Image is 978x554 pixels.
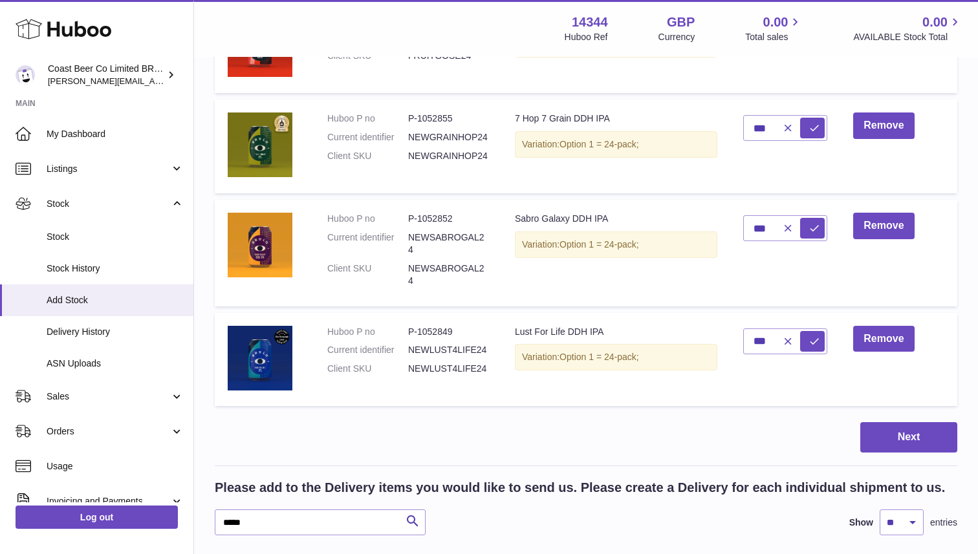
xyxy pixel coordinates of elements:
span: Add Stock [47,294,184,306]
dt: Current identifier [327,131,408,144]
span: Option 1 = 24-pack; [560,352,639,362]
a: 0.00 AVAILABLE Stock Total [853,14,962,43]
div: Variation: [515,344,717,370]
span: Delivery History [47,326,184,338]
dt: Client SKU [327,150,408,162]
td: 7 Hop 7 Grain DDH IPA [502,100,730,193]
div: Coast Beer Co Limited BRULO [48,63,164,87]
dt: Huboo P no [327,326,408,338]
span: Total sales [745,31,803,43]
td: Lust For Life DDH IPA [502,313,730,407]
span: Invoicing and Payments [47,495,170,507]
dt: Current identifier [327,344,408,356]
span: Stock [47,231,184,243]
dd: NEWLUST4LIFE24 [408,344,489,356]
span: Sales [47,390,170,403]
dt: Current identifier [327,231,408,256]
strong: 14344 [572,14,608,31]
span: Option 1 = 24-pack; [560,239,639,250]
img: 7 Hop 7 Grain DDH IPA [228,112,292,177]
span: ASN Uploads [47,357,184,370]
span: Stock History [47,262,184,275]
dd: NEWSABROGAL24 [408,262,489,287]
span: AVAILABLE Stock Total [853,31,962,43]
span: Option 1 = 24-pack; [560,139,639,149]
dd: P-1052849 [408,326,489,338]
button: Next [860,422,957,453]
label: Show [849,517,873,529]
span: Usage [47,460,184,473]
a: 0.00 Total sales [745,14,803,43]
dd: NEWGRAINHOP24 [408,150,489,162]
dd: NEWGRAINHOP24 [408,131,489,144]
dt: Huboo P no [327,112,408,125]
span: 0.00 [763,14,788,31]
img: Lust For Life DDH IPA [228,326,292,390]
div: Variation: [515,231,717,258]
span: Stock [47,198,170,210]
strong: GBP [667,14,695,31]
span: [PERSON_NAME][EMAIL_ADDRESS][DOMAIN_NAME] [48,76,259,86]
button: Remove [853,326,914,352]
dd: P-1052855 [408,112,489,125]
img: Sabro Galaxy DDH IPA [228,213,292,277]
span: My Dashboard [47,128,184,140]
td: Sabro Galaxy DDH IPA [502,200,730,306]
span: Orders [47,425,170,438]
span: Listings [47,163,170,175]
dt: Client SKU [327,262,408,287]
dd: P-1052852 [408,213,489,225]
div: Currency [658,31,695,43]
span: 0.00 [922,14,948,31]
dt: Huboo P no [327,213,408,225]
dd: NEWLUST4LIFE24 [408,363,489,375]
dd: NEWSABROGAL24 [408,231,489,256]
a: Log out [16,506,178,529]
button: Remove [853,112,914,139]
span: entries [930,517,957,529]
h2: Please add to the Delivery items you would like to send us. Please create a Delivery for each ind... [215,479,945,496]
div: Variation: [515,131,717,158]
div: Huboo Ref [565,31,608,43]
button: Remove [853,213,914,239]
dt: Client SKU [327,363,408,375]
img: james@brulobeer.com [16,65,35,85]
